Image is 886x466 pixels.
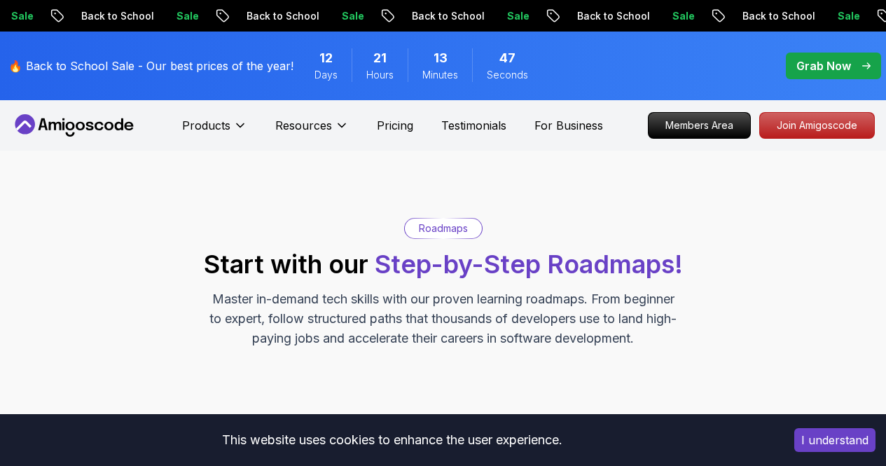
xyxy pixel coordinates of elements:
[648,112,751,139] a: Members Area
[314,68,338,82] span: Days
[174,9,219,23] p: Sale
[419,221,468,235] p: Roadmaps
[836,9,880,23] p: Sale
[275,117,332,134] p: Resources
[208,289,679,348] p: Master in-demand tech skills with our proven learning roadmaps. From beginner to expert, follow s...
[670,9,715,23] p: Sale
[9,9,54,23] p: Sale
[377,117,413,134] a: Pricing
[340,9,385,23] p: Sale
[79,9,174,23] p: Back to School
[11,425,773,455] div: This website uses cookies to enhance the user experience.
[441,117,506,134] a: Testimonials
[275,117,349,145] button: Resources
[487,68,528,82] span: Seconds
[375,249,683,280] span: Step-by-Step Roadmaps!
[244,9,340,23] p: Back to School
[182,117,247,145] button: Products
[422,68,458,82] span: Minutes
[505,9,550,23] p: Sale
[373,48,387,68] span: 21 Hours
[760,113,874,138] p: Join Amigoscode
[182,117,230,134] p: Products
[204,250,683,278] h2: Start with our
[366,68,394,82] span: Hours
[8,57,293,74] p: 🔥 Back to School Sale - Our best prices of the year!
[796,57,851,74] p: Grab Now
[649,113,750,138] p: Members Area
[794,428,875,452] button: Accept cookies
[410,9,505,23] p: Back to School
[499,48,515,68] span: 47 Seconds
[740,9,836,23] p: Back to School
[434,48,448,68] span: 13 Minutes
[759,112,875,139] a: Join Amigoscode
[534,117,603,134] a: For Business
[575,9,670,23] p: Back to School
[319,48,333,68] span: 12 Days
